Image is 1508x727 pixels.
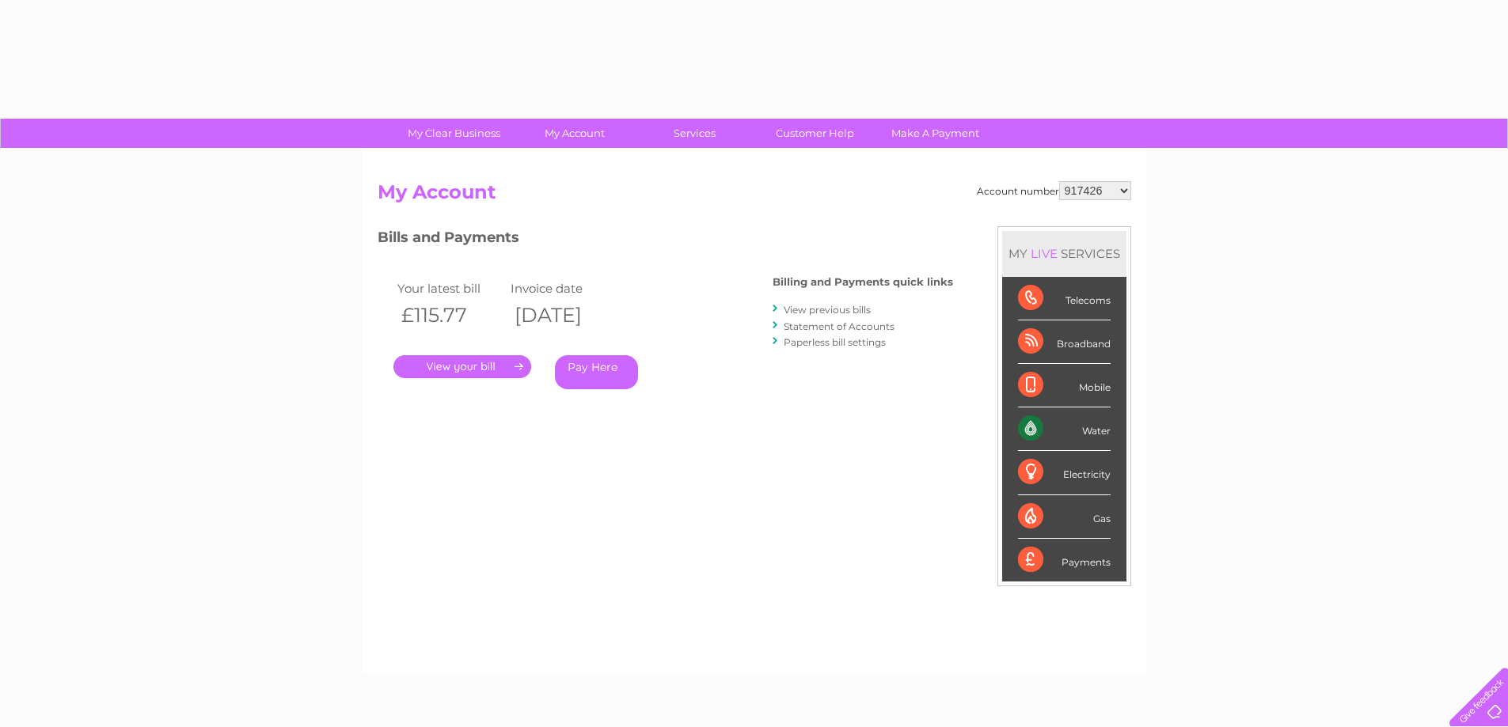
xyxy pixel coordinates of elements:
a: Services [629,119,760,148]
h2: My Account [378,181,1131,211]
td: Invoice date [507,278,621,299]
a: Pay Here [555,355,638,389]
div: Account number [977,181,1131,200]
td: Your latest bill [393,278,507,299]
div: Gas [1018,495,1111,539]
div: Broadband [1018,320,1111,364]
a: Paperless bill settings [784,336,886,348]
th: [DATE] [507,299,621,331]
th: £115.77 [393,299,507,331]
a: Make A Payment [870,119,1001,148]
a: My Clear Business [389,119,519,148]
a: . [393,355,531,378]
div: Telecoms [1018,277,1111,320]
a: Statement of Accounts [784,320,895,332]
div: MY SERVICES [1002,231,1126,276]
a: My Account [509,119,640,148]
div: Electricity [1018,451,1111,494]
div: LIVE [1027,246,1061,261]
h4: Billing and Payments quick links [773,276,953,288]
h3: Bills and Payments [378,226,953,254]
a: View previous bills [784,304,871,316]
a: Customer Help [750,119,880,148]
div: Payments [1018,539,1111,581]
div: Mobile [1018,364,1111,407]
div: Water [1018,407,1111,451]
